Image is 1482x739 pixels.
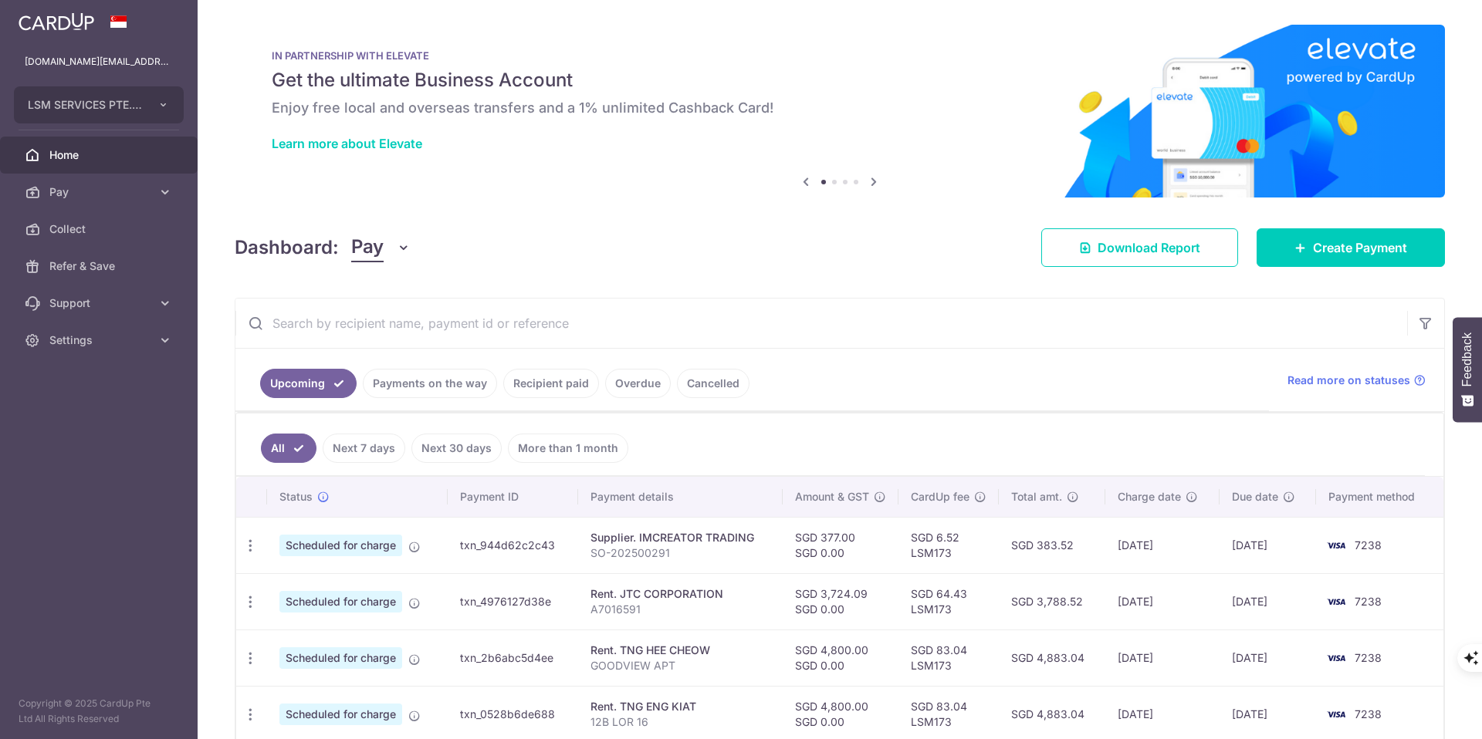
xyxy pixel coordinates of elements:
img: Bank Card [1321,649,1352,667]
th: Payment details [578,477,783,517]
a: Create Payment [1257,228,1445,267]
td: SGD 4,883.04 [999,629,1105,686]
span: Status [279,489,313,504]
span: 7238 [1355,707,1382,720]
p: [DOMAIN_NAME][EMAIL_ADDRESS][DOMAIN_NAME] [25,54,173,69]
td: [DATE] [1105,517,1220,573]
img: Bank Card [1321,705,1352,724]
span: Refer & Save [49,258,151,274]
img: Bank Card [1321,536,1352,555]
a: Overdue [605,369,671,398]
td: SGD 3,788.52 [999,573,1105,629]
p: A7016591 [590,602,771,617]
a: Cancelled [677,369,749,398]
td: txn_2b6abc5d4ee [448,629,578,686]
span: 7238 [1355,595,1382,608]
td: SGD 4,800.00 SGD 0.00 [783,629,898,686]
a: Next 7 days [323,434,405,463]
span: Scheduled for charge [279,647,402,669]
th: Payment ID [448,477,578,517]
span: Amount & GST [795,489,869,504]
p: SO-202500291 [590,545,771,561]
span: Due date [1232,489,1278,504]
span: Collect [49,221,151,237]
span: Download Report [1098,238,1200,257]
span: CardUp fee [911,489,969,504]
a: More than 1 month [508,434,628,463]
span: 7238 [1355,651,1382,664]
div: Rent. TNG ENG KIAT [590,699,771,714]
td: SGD 383.52 [999,517,1105,573]
img: Bank Card [1321,592,1352,611]
div: Rent. TNG HEE CHEOW [590,643,771,658]
td: [DATE] [1220,517,1315,573]
iframe: Opens a widget where you can find more information [1382,693,1467,731]
td: [DATE] [1105,573,1220,629]
td: [DATE] [1220,629,1315,686]
a: Learn more about Elevate [272,136,422,151]
span: Settings [49,332,151,348]
td: SGD 83.04 LSM173 [898,629,999,686]
span: Read more on statuses [1287,373,1410,388]
a: Recipient paid [503,369,599,398]
span: LSM SERVICES PTE. LTD. [28,97,142,113]
span: Feedback [1460,332,1474,386]
span: Pay [49,184,151,200]
button: Feedback - Show survey [1453,317,1482,422]
td: SGD 64.43 LSM173 [898,573,999,629]
span: Scheduled for charge [279,704,402,725]
td: txn_4976127d38e [448,573,578,629]
td: SGD 377.00 SGD 0.00 [783,517,898,573]
span: Pay [351,233,384,262]
th: Payment method [1316,477,1443,517]
p: GOODVIEW APT [590,658,771,673]
h4: Dashboard: [235,234,339,262]
td: SGD 3,724.09 SGD 0.00 [783,573,898,629]
button: Pay [351,233,411,262]
a: Upcoming [260,369,357,398]
a: Payments on the way [363,369,497,398]
span: Home [49,147,151,163]
span: Total amt. [1011,489,1062,504]
div: Supplier. IMCREATOR TRADING [590,530,771,545]
a: Download Report [1041,228,1238,267]
span: Create Payment [1313,238,1407,257]
span: Charge date [1118,489,1181,504]
a: Next 30 days [411,434,502,463]
input: Search by recipient name, payment id or reference [235,299,1407,348]
img: Renovation banner [235,25,1445,197]
p: 12B LOR 16 [590,714,771,730]
h5: Get the ultimate Business Account [272,68,1408,93]
h6: Enjoy free local and overseas transfers and a 1% unlimited Cashback Card! [272,99,1408,117]
img: CardUp [19,12,94,31]
p: IN PARTNERSHIP WITH ELEVATE [272,49,1408,62]
td: SGD 6.52 LSM173 [898,517,999,573]
a: All [261,434,316,463]
span: Support [49,295,151,311]
td: txn_944d62c2c43 [448,517,578,573]
a: Read more on statuses [1287,373,1426,388]
div: Rent. JTC CORPORATION [590,586,771,602]
td: [DATE] [1220,573,1315,629]
span: Scheduled for charge [279,591,402,612]
span: 7238 [1355,538,1382,552]
td: [DATE] [1105,629,1220,686]
button: LSM SERVICES PTE. LTD. [14,86,184,123]
span: Scheduled for charge [279,535,402,556]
